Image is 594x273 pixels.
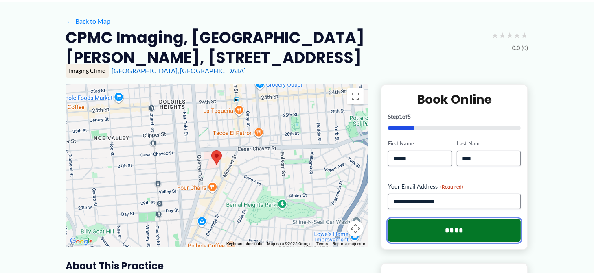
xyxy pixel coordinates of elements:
span: ★ [514,28,521,43]
label: First Name [388,140,452,147]
span: ★ [506,28,514,43]
span: ← [66,17,74,25]
span: ★ [492,28,499,43]
button: Toggle fullscreen view [347,88,364,104]
span: Map data ©2025 Google [267,241,311,246]
a: Open this area in Google Maps (opens a new window) [68,236,95,247]
label: Last Name [457,140,521,147]
h2: Book Online [388,91,521,107]
h3: About this practice [66,260,368,272]
button: Map camera controls [347,221,364,237]
a: ←Back to Map [66,15,110,27]
div: Imaging Clinic [66,64,109,78]
p: Step of [388,114,521,119]
img: Google [68,236,95,247]
a: Report a map error [333,241,365,246]
a: Terms (opens in new tab) [316,241,328,246]
span: 0.0 [513,43,520,53]
span: 5 [408,113,411,120]
span: ★ [521,28,528,43]
button: Keyboard shortcuts [226,241,262,247]
span: 1 [399,113,402,120]
h2: CPMC Imaging, [GEOGRAPHIC_DATA][PERSON_NAME], [STREET_ADDRESS] [66,28,485,68]
span: (Required) [440,184,463,190]
label: Your Email Address [388,182,521,191]
a: [GEOGRAPHIC_DATA], [GEOGRAPHIC_DATA] [112,67,246,74]
span: ★ [499,28,506,43]
span: (0) [522,43,528,53]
